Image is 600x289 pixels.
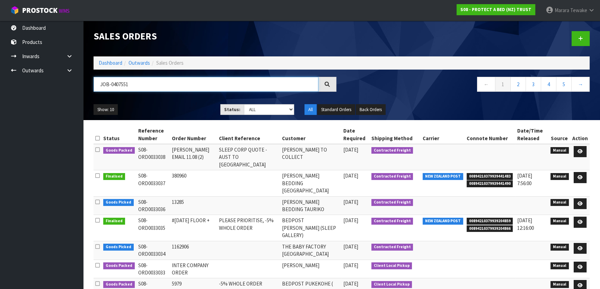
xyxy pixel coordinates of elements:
span: Marara [555,7,569,13]
td: [PERSON_NAME] TO COLLECT [280,144,342,170]
span: Tewake [570,7,587,13]
th: Reference Number [136,125,170,144]
td: PLEASE PRIORITISE, -5% WHOLE ORDER [217,215,280,241]
span: Goods Packed [103,281,135,288]
button: Standard Orders [317,104,355,115]
input: Search sales orders [94,77,318,92]
td: S08-ORD0033034 [136,241,170,260]
span: Manual [550,218,569,225]
a: 4 [541,77,556,92]
span: Finalised [103,173,125,180]
span: Contracted Freight [371,199,413,206]
span: NEW ZEALAND POST [423,173,463,180]
small: WMS [59,8,70,14]
a: 5 [556,77,572,92]
span: Finalised [103,218,125,225]
span: Manual [550,199,569,206]
th: Action [571,125,590,144]
td: #[DATE] FLOOR + [170,215,217,241]
span: NEW ZEALAND POST [423,218,463,225]
th: Date Required [342,125,370,144]
span: Goods Packed [103,262,135,269]
span: Contracted Freight [371,244,413,251]
td: S08-ORD0033037 [136,170,170,196]
span: [DATE] [343,199,358,205]
td: 1162906 [170,241,217,260]
th: Date/Time Released [515,125,549,144]
span: [DATE] [343,243,358,250]
span: Contracted Freight [371,218,413,225]
th: Customer [280,125,342,144]
span: 00894210379939204859 [467,218,513,225]
td: BEDPOST [PERSON_NAME] (SLEEP GALLERY) [280,215,342,241]
th: Source [549,125,571,144]
td: [PERSON_NAME] [280,260,342,278]
span: 00894210379939204866 [467,225,513,232]
span: Contracted Freight [371,173,413,180]
button: Show: 10 [94,104,118,115]
a: 3 [526,77,541,92]
a: Dashboard [99,60,122,66]
td: S08-ORD0033036 [136,196,170,215]
span: [DATE] 7:56:00 [517,172,532,186]
span: Manual [550,244,569,251]
td: 380960 [170,170,217,196]
th: Carrier [421,125,465,144]
span: Manual [550,173,569,180]
a: S08 - PROTECT A BED (NZ) TRUST [457,4,535,15]
a: → [571,77,590,92]
span: Goods Picked [103,199,134,206]
span: Goods Picked [103,244,134,251]
span: [DATE] [343,280,358,287]
td: S08-ORD0033035 [136,215,170,241]
td: INTER COMPANY ORDER [170,260,217,278]
span: 00894210379939441490 [467,180,513,187]
span: ProStock [22,6,58,15]
span: [DATE] [343,146,358,153]
td: 13285 [170,196,217,215]
th: Shipping Method [370,125,421,144]
span: Goods Packed [103,147,135,154]
span: 00894210379939441483 [467,173,513,180]
th: Status [102,125,136,144]
th: Order Number [170,125,217,144]
span: Manual [550,262,569,269]
a: 1 [495,77,511,92]
strong: S08 - PROTECT A BED (NZ) TRUST [460,7,531,12]
th: Client Reference [217,125,280,144]
th: Connote Number [465,125,516,144]
a: 2 [510,77,526,92]
span: Client Local Pickup [371,262,412,269]
a: Outwards [129,60,150,66]
button: Back Orders [356,104,386,115]
td: S08-ORD0033033 [136,260,170,278]
td: [PERSON_NAME] BEDDING [GEOGRAPHIC_DATA] [280,170,342,196]
span: Manual [550,281,569,288]
a: ← [477,77,495,92]
span: Client Local Pickup [371,281,412,288]
strong: Status: [224,107,240,112]
span: [DATE] [343,172,358,179]
td: [PERSON_NAME] BEDDING TAURIKO [280,196,342,215]
span: [DATE] [343,262,358,269]
span: [DATE] [343,217,358,224]
span: Contracted Freight [371,147,413,154]
td: S08-ORD0033038 [136,144,170,170]
nav: Page navigation [347,77,590,94]
td: SLEEP CORP QUOTE - AUST TO [GEOGRAPHIC_DATA] [217,144,280,170]
td: [PERSON_NAME] EMAIL 11.08 (2) [170,144,217,170]
td: THE BABY FACTORY [GEOGRAPHIC_DATA] [280,241,342,260]
span: Manual [550,147,569,154]
button: All [305,104,317,115]
img: cube-alt.png [10,6,19,15]
span: [DATE] 12:16:00 [517,217,534,231]
h1: Sales Orders [94,31,336,42]
span: Sales Orders [156,60,184,66]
